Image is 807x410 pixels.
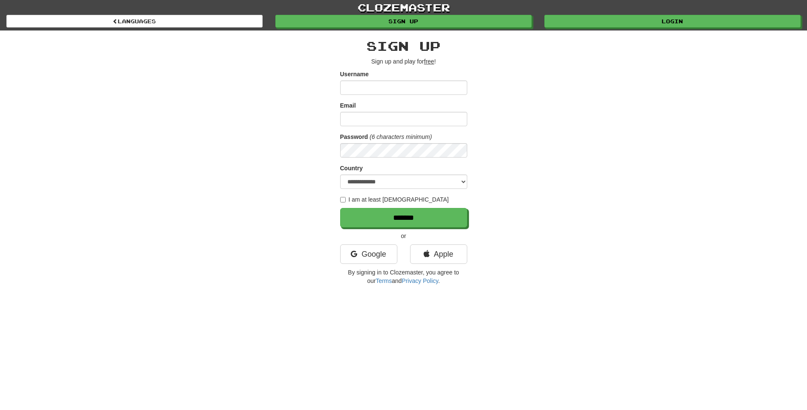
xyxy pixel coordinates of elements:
h2: Sign up [340,39,467,53]
a: Google [340,244,397,264]
p: By signing in to Clozemaster, you agree to our and . [340,268,467,285]
a: Login [544,15,801,28]
label: Username [340,70,369,78]
em: (6 characters minimum) [370,133,432,140]
p: Sign up and play for ! [340,57,467,66]
label: I am at least [DEMOGRAPHIC_DATA] [340,195,449,204]
label: Password [340,133,368,141]
a: Privacy Policy [402,277,438,284]
a: Terms [376,277,392,284]
p: or [340,232,467,240]
label: Email [340,101,356,110]
a: Sign up [275,15,532,28]
a: Languages [6,15,263,28]
input: I am at least [DEMOGRAPHIC_DATA] [340,197,346,202]
a: Apple [410,244,467,264]
label: Country [340,164,363,172]
u: free [424,58,434,65]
